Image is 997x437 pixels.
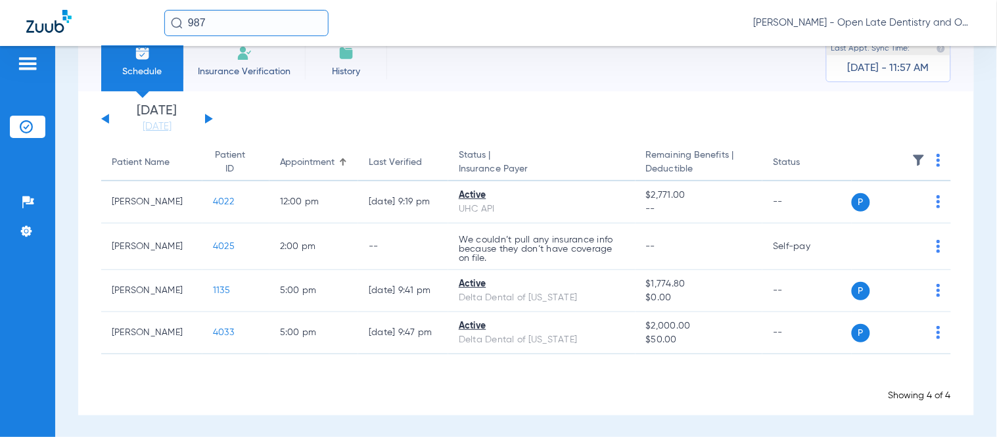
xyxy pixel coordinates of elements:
img: filter.svg [912,154,925,167]
span: $2,771.00 [646,189,753,202]
input: Search for patients [164,10,329,36]
span: -- [646,202,753,216]
td: 5:00 PM [269,270,358,312]
div: Patient Name [112,156,192,170]
td: [PERSON_NAME] [101,181,202,223]
div: Appointment [280,156,348,170]
td: 12:00 PM [269,181,358,223]
div: Patient Name [112,156,170,170]
td: [DATE] 9:47 PM [358,312,448,354]
td: -- [762,270,851,312]
img: group-dot-blue.svg [937,154,940,167]
span: Insurance Payer [459,162,624,176]
img: Manual Insurance Verification [237,45,252,61]
td: 5:00 PM [269,312,358,354]
span: P [852,282,870,300]
div: Appointment [280,156,335,170]
div: UHC API [459,202,624,216]
img: Schedule [135,45,151,61]
span: $2,000.00 [646,319,753,333]
div: Active [459,319,624,333]
div: Patient ID [213,149,247,176]
td: -- [762,312,851,354]
span: [PERSON_NAME] - Open Late Dentistry and Orthodontics [754,16,971,30]
span: Insurance Verification [193,65,295,78]
span: Last Appt. Sync Time: [831,42,910,55]
th: Status [762,145,851,181]
span: 1135 [213,286,230,295]
span: Schedule [111,65,174,78]
li: [DATE] [118,104,197,133]
img: Zuub Logo [26,10,72,33]
img: group-dot-blue.svg [937,326,940,339]
span: $1,774.80 [646,277,753,291]
img: hamburger-icon [17,56,38,72]
td: [DATE] 9:41 PM [358,270,448,312]
th: Remaining Benefits | [636,145,763,181]
div: Last Verified [369,156,438,170]
th: Status | [448,145,635,181]
div: Delta Dental of [US_STATE] [459,291,624,305]
img: History [338,45,354,61]
div: Delta Dental of [US_STATE] [459,333,624,347]
div: Patient ID [213,149,259,176]
span: 4025 [213,242,235,251]
p: We couldn’t pull any insurance info because they don’t have coverage on file. [459,235,624,263]
span: 4033 [213,328,234,337]
td: [DATE] 9:19 PM [358,181,448,223]
img: group-dot-blue.svg [937,195,940,208]
span: P [852,324,870,342]
div: Active [459,189,624,202]
img: last sync help info [937,44,946,53]
div: Active [459,277,624,291]
iframe: Chat Widget [931,374,997,437]
span: Showing 4 of 4 [889,391,951,400]
span: [DATE] - 11:57 AM [848,62,929,75]
td: Self-pay [762,223,851,270]
img: group-dot-blue.svg [937,284,940,297]
span: $0.00 [646,291,753,305]
div: Last Verified [369,156,422,170]
span: -- [646,242,656,251]
a: [DATE] [118,120,197,133]
img: group-dot-blue.svg [937,240,940,253]
img: Search Icon [171,17,183,29]
span: P [852,193,870,212]
span: Deductible [646,162,753,176]
td: [PERSON_NAME] [101,312,202,354]
span: 4022 [213,197,234,206]
span: $50.00 [646,333,753,347]
td: [PERSON_NAME] [101,270,202,312]
span: History [315,65,377,78]
td: -- [358,223,448,270]
td: -- [762,181,851,223]
td: [PERSON_NAME] [101,223,202,270]
td: 2:00 PM [269,223,358,270]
